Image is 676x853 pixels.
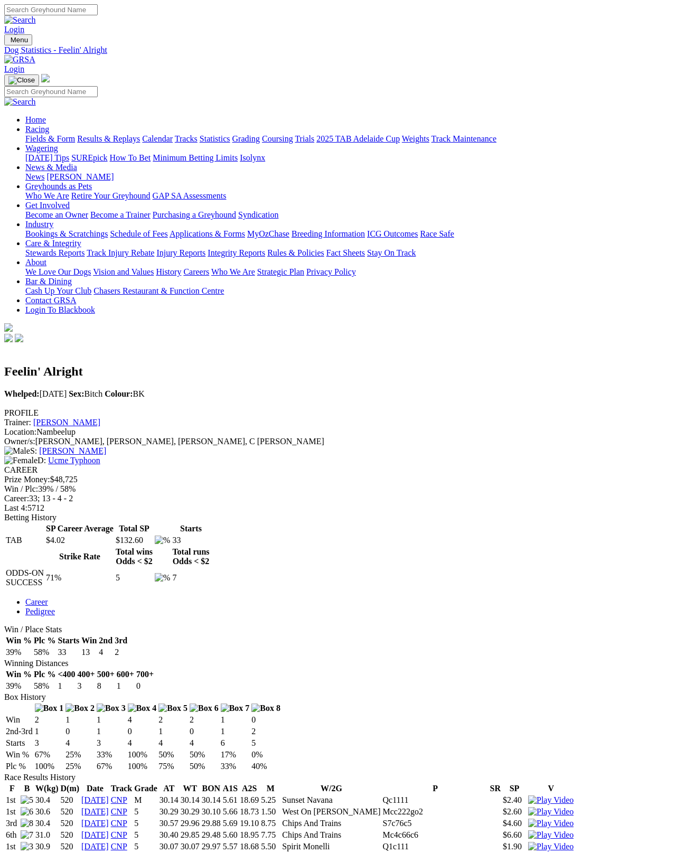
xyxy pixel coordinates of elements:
img: GRSA [4,55,35,64]
a: Who We Are [211,267,255,276]
img: Box 4 [128,704,157,713]
a: About [25,258,46,267]
a: Greyhounds as Pets [25,182,92,191]
a: MyOzChase [247,229,289,238]
a: [PERSON_NAME] [33,418,100,427]
td: 33 [172,535,210,546]
th: SR [490,783,501,794]
td: 2 [158,715,188,725]
a: Applications & Forms [170,229,245,238]
td: M [134,795,158,805]
a: How To Bet [110,153,151,162]
td: 40% [251,761,281,772]
td: 50% [189,761,219,772]
div: Get Involved [25,210,672,220]
img: twitter.svg [15,334,23,342]
th: Plc % [33,669,56,680]
td: 30.4 [35,818,59,829]
th: Win % [5,669,32,680]
a: View replay [528,819,574,828]
td: 5 [134,818,158,829]
div: Wagering [25,153,672,163]
a: Stewards Reports [25,248,84,257]
span: Owner/s: [4,437,35,446]
th: Total wins Odds < $2 [115,547,153,567]
th: Total SP [115,523,153,534]
td: 5.69 [222,818,238,829]
th: M [260,783,280,794]
img: Box 1 [35,704,64,713]
a: News [25,172,44,181]
td: $4.60 [502,818,527,829]
a: Track Injury Rebate [87,248,154,257]
td: 520 [60,807,80,817]
th: 600+ [116,669,135,680]
h2: Feelin' Alright [4,364,672,379]
a: [DATE] [81,819,109,828]
a: Track Maintenance [431,134,496,143]
img: 6 [21,807,33,817]
img: % [155,573,170,583]
img: Box 3 [97,704,126,713]
td: 1st [5,807,19,817]
a: News & Media [25,163,77,172]
td: 25% [65,749,95,760]
img: 5 [21,795,33,805]
td: 1 [34,726,64,737]
span: Trainer: [4,418,31,427]
a: View replay [528,830,574,839]
td: 67% [96,761,126,772]
td: 1 [220,726,250,737]
td: 100% [34,761,64,772]
div: 39% / 58% [4,484,672,494]
a: CNP [111,819,127,828]
th: V [528,783,574,794]
span: Prize Money: [4,475,50,484]
a: ICG Outcomes [367,229,418,238]
td: 6th [5,830,19,840]
a: [PERSON_NAME] [46,172,114,181]
a: Ucme Typhoon [48,456,100,465]
td: 2 [189,715,219,725]
a: 2025 TAB Adelaide Cup [316,134,400,143]
td: 5 [115,568,153,588]
img: Female [4,456,37,465]
a: Who We Are [25,191,69,200]
a: [DATE] [81,795,109,804]
td: 0 [127,726,157,737]
span: Career: [4,494,29,503]
td: Plc % [5,761,33,772]
td: 1 [116,681,135,691]
a: Dog Statistics - Feelin' Alright [4,45,672,55]
th: WT [180,783,200,794]
td: 1 [96,726,126,737]
img: Box 5 [158,704,187,713]
a: Coursing [262,134,293,143]
td: 3 [77,681,96,691]
td: 5.66 [222,807,238,817]
a: CNP [111,795,127,804]
span: D: [4,456,46,465]
a: CNP [111,830,127,839]
td: 0 [189,726,219,737]
td: 2 [114,647,128,658]
a: Get Involved [25,201,70,210]
a: History [156,267,181,276]
span: Last 4: [4,503,27,512]
a: [PERSON_NAME] [39,446,106,455]
td: 30.4 [35,795,59,805]
a: Chasers Restaurant & Function Centre [93,286,224,295]
div: Race Results History [4,773,672,782]
img: Play Video [528,819,574,828]
td: 520 [60,818,80,829]
td: 39% [5,647,32,658]
a: Care & Integrity [25,239,81,248]
td: 0 [251,715,281,725]
a: View replay [528,842,574,851]
td: 3rd [5,818,19,829]
td: 33% [96,749,126,760]
img: 8 [21,819,33,828]
a: Industry [25,220,53,229]
th: Win [81,635,97,646]
input: Search [4,86,98,97]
